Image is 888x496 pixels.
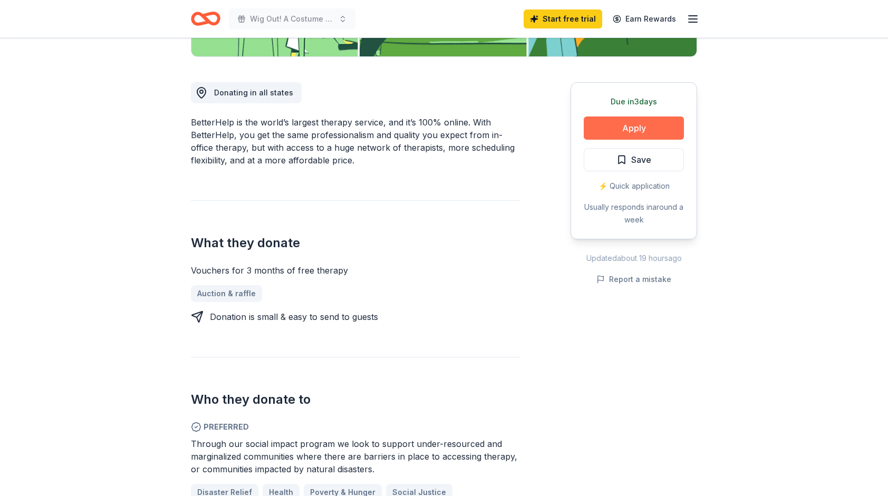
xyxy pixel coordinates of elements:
h2: What they donate [191,235,520,251]
button: Wig Out! A Costume & Cocktail Party for Hope [229,8,355,30]
div: Due in 3 days [584,95,684,108]
button: Save [584,148,684,171]
a: Start free trial [524,9,602,28]
button: Report a mistake [596,273,671,286]
div: Usually responds in around a week [584,201,684,226]
a: Earn Rewards [606,9,682,28]
div: Donation is small & easy to send to guests [210,310,378,323]
a: Auction & raffle [191,285,262,302]
span: Wig Out! A Costume & Cocktail Party for Hope [250,13,334,25]
h2: Who they donate to [191,391,520,408]
div: ⚡️ Quick application [584,180,684,192]
div: BetterHelp is the world’s largest therapy service, and it’s 100% online. With BetterHelp, you get... [191,116,520,167]
a: Home [191,6,220,31]
div: Vouchers for 3 months of free therapy [191,264,520,277]
span: Save [631,153,651,167]
div: Updated about 19 hours ago [571,252,697,265]
span: Preferred [191,421,520,433]
span: Donating in all states [214,88,293,97]
button: Apply [584,116,684,140]
span: Through our social impact program we look to support under-resourced and marginalized communities... [191,439,517,474]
